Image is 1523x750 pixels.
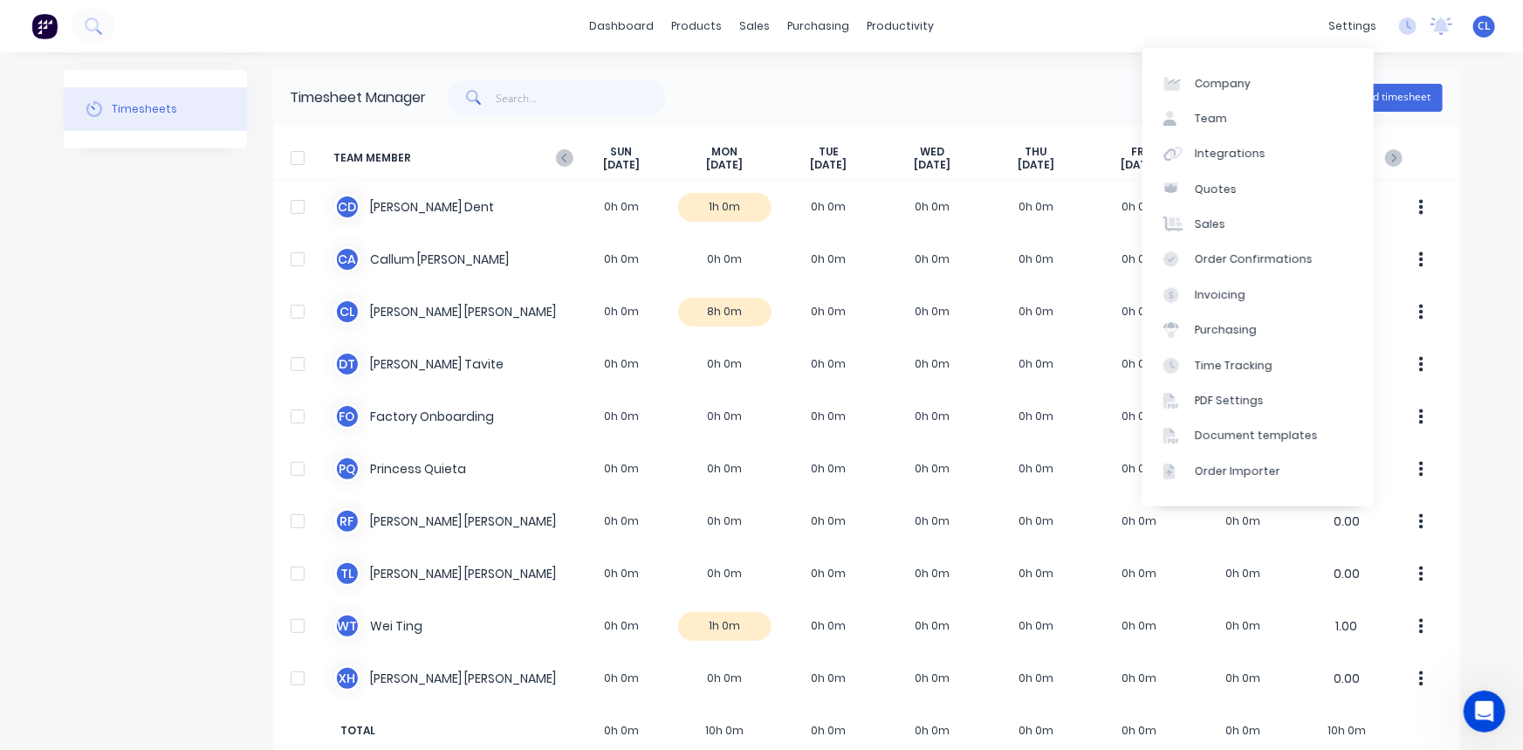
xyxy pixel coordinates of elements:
[17,475,99,489] span: 📝Notes: The
[712,145,738,159] span: MON
[1122,158,1158,172] span: [DATE]
[1195,393,1264,409] div: PDF Settings
[17,399,291,431] span: Line items will be included on PDFs.
[17,475,307,507] span: applied to a price level can be overridden on an individual order if required
[17,229,158,243] span: ... The total number of
[1191,723,1295,739] span: 0h 0m
[1195,287,1245,303] div: Invoicing
[777,723,881,739] span: 0h 0m
[25,588,61,601] span: Home
[1195,322,1257,338] div: Purchasing
[12,48,337,82] input: Search for help
[306,8,338,39] div: Close
[87,545,175,615] button: Messages
[1142,136,1374,171] a: Integrations
[1142,101,1374,136] a: Team
[1142,65,1374,100] a: Company
[1195,428,1318,444] div: Document templates
[707,158,744,172] span: [DATE]
[1142,454,1374,489] a: Order Importer
[202,588,235,601] span: News
[334,723,570,739] span: TOTAL
[603,158,640,172] span: [DATE]
[190,153,232,167] span: Labour
[1131,145,1148,159] span: FRI
[17,286,279,319] span: Adding and Editing Products in the Product Catalogue
[662,13,731,39] div: products
[1295,723,1399,739] span: 10h 0m
[1142,313,1374,347] a: Purchasing
[17,381,62,395] span: Include
[158,229,194,243] span: labour
[1142,278,1374,313] a: Invoicing
[881,723,984,739] span: 0h 0m
[17,229,305,261] span: line item hours on the
[1142,242,1374,277] a: Order Confirmations
[673,723,777,739] span: 10h 0m
[1195,76,1251,92] div: Company
[17,323,213,337] span: ... the Product Catalogue and/or
[1464,691,1506,733] iframe: Intercom live chat
[290,588,321,601] span: Help
[1195,182,1237,197] div: Quotes
[17,210,143,224] span: Sales Order Tracking
[17,116,224,130] span: Creating and Editing Sales Orders
[914,158,950,172] span: [DATE]
[213,323,255,337] span: Labour
[570,723,674,739] span: 0h 0m
[858,13,943,39] div: productivity
[31,13,58,39] img: Factory
[580,13,662,39] a: dashboard
[1142,172,1374,207] a: Quotes
[1087,723,1191,739] span: 0h 0m
[1349,84,1443,112] button: Add timesheet
[1142,383,1374,418] a: PDF Settings
[810,158,847,172] span: [DATE]
[1195,251,1313,267] div: Order Confirmations
[312,58,326,72] div: Clear
[1142,418,1374,453] a: Document templates
[1195,111,1227,127] div: Team
[496,80,666,115] input: Search...
[1195,146,1266,162] div: Integrations
[610,145,632,159] span: SUN
[1478,18,1491,34] span: CL
[112,101,177,117] div: Timesheets
[1025,145,1046,159] span: THU
[731,13,779,39] div: sales
[101,588,161,601] span: Messages
[62,381,101,395] span: labour
[17,153,290,185] span: line item, pulling
[779,13,858,39] div: purchasing
[920,145,944,159] span: WED
[262,545,349,615] button: Help
[11,7,45,40] button: go back
[17,381,253,413] span: line items on PDFs When enabled
[984,723,1088,739] span: 0h 0m
[17,533,166,547] span: Team/User Management
[17,457,141,471] span: Customers: Settings
[64,87,247,131] button: Timesheets
[334,145,570,172] span: TEAM MEMBER
[1018,158,1054,172] span: [DATE]
[1295,145,1399,172] span: TOTAL
[1195,464,1280,479] div: Order Importer
[17,362,120,376] span: Account Settings
[1320,13,1385,39] div: settings
[17,134,59,148] span: Labour
[1142,347,1374,382] a: Time Tracking
[291,87,427,108] div: Timesheet Manager
[99,475,130,489] span: rates
[1195,358,1273,374] div: Time Tracking
[819,145,839,159] span: TUE
[1142,207,1374,242] a: Sales
[66,399,108,413] span: Labour
[175,545,262,615] button: News
[153,9,200,38] h1: Help
[17,134,289,167] span: Team members can then be added to Orders (or Product Kits) as a
[1195,217,1225,232] div: Sales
